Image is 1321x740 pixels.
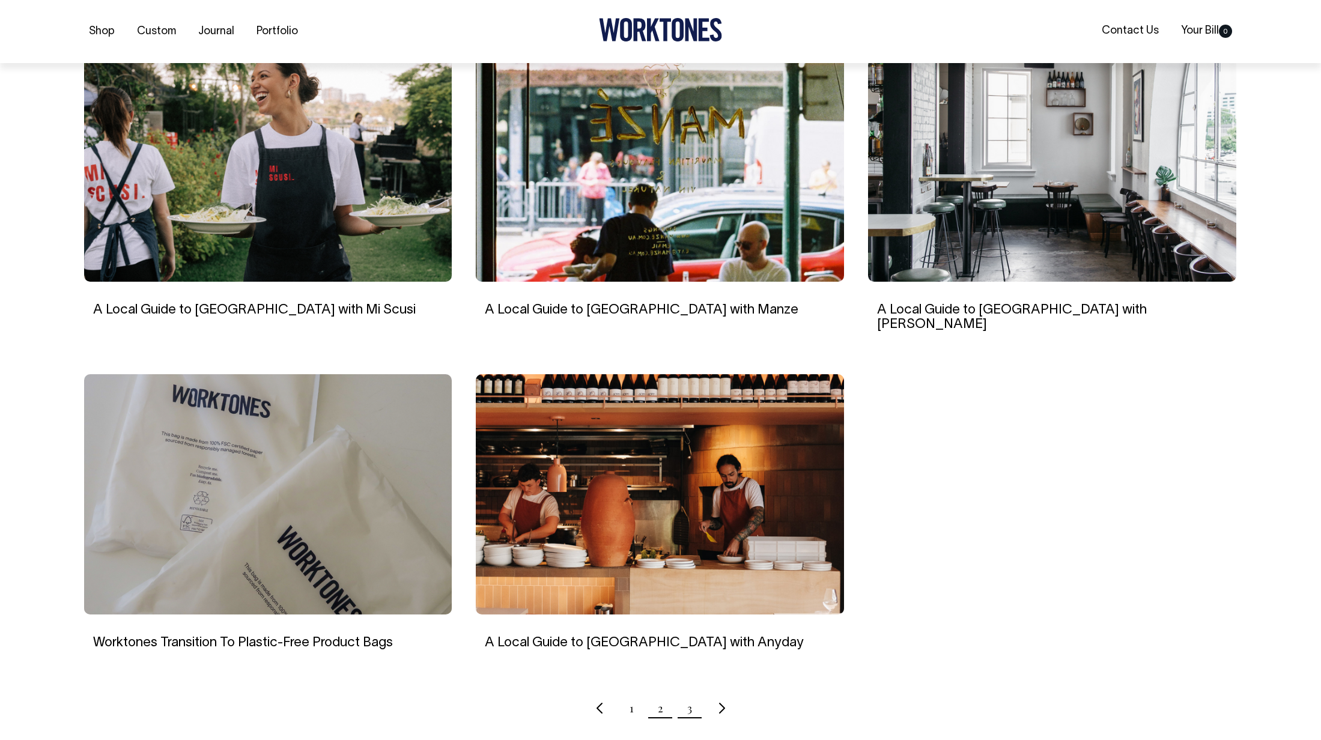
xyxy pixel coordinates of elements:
[485,304,798,316] a: A Local Guide to [GEOGRAPHIC_DATA] with Manze
[193,22,239,41] a: Journal
[476,41,844,282] img: A Local Guide to North Melbourne with Manze
[1176,21,1237,41] a: Your Bill0
[1219,25,1232,38] span: 0
[476,374,844,614] img: A Local Guide to Brisbane with Anyday
[868,41,1236,282] img: A Local Guide to Canberra with Bar Rochford
[1097,21,1164,41] a: Contact Us
[93,304,416,316] a: A Local Guide to [GEOGRAPHIC_DATA] with Mi Scusi
[84,22,120,41] a: Shop
[485,637,804,649] a: A Local Guide to [GEOGRAPHIC_DATA] with Anyday
[84,41,452,282] img: A Local Guide to Perth with Mi Scusi
[252,22,303,41] a: Portfolio
[877,304,1147,330] a: A Local Guide to [GEOGRAPHIC_DATA] with [PERSON_NAME]
[630,693,634,723] a: Page 1
[687,693,692,723] a: Page 3
[84,374,452,614] img: Worktones Transition To Plastic-Free Product Bags
[84,693,1237,723] nav: Pagination
[132,22,181,41] a: Custom
[658,693,663,723] span: Page 2
[596,693,606,723] a: Previous page
[93,637,393,649] a: Worktones Transition To Plastic-Free Product Bags
[716,693,726,723] a: Next page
